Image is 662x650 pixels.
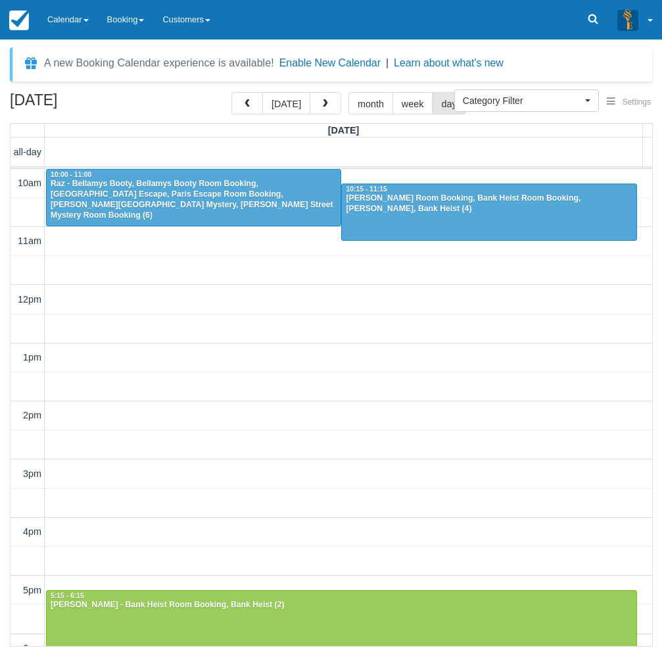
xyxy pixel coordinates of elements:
button: month [348,92,393,114]
span: Category Filter [463,94,582,107]
button: Enable New Calendar [279,57,381,70]
a: 10:00 - 11:00Raz - Bellamys Booty, Bellamys Booty Room Booking, [GEOGRAPHIC_DATA] Escape, Paris E... [46,169,341,227]
span: [DATE] [328,125,360,136]
span: all-day [14,147,41,157]
a: Learn about what's new [394,57,504,68]
button: Category Filter [454,89,599,112]
img: A3 [617,9,638,30]
a: 5:15 - 6:15[PERSON_NAME] - Bank Heist Room Booking, Bank Heist (2) [46,590,637,648]
img: checkfront-main-nav-mini-logo.png [9,11,29,30]
span: | [386,57,389,68]
button: day [432,92,465,114]
button: Settings [599,93,659,112]
div: Raz - Bellamys Booty, Bellamys Booty Room Booking, [GEOGRAPHIC_DATA] Escape, Paris Escape Room Bo... [50,179,337,221]
div: [PERSON_NAME] Room Booking, Bank Heist Room Booking, [PERSON_NAME], Bank Heist (4) [345,193,632,214]
span: 3pm [23,468,41,479]
button: [DATE] [262,92,310,114]
span: 12pm [18,294,41,305]
span: 5pm [23,585,41,595]
a: 10:15 - 11:15[PERSON_NAME] Room Booking, Bank Heist Room Booking, [PERSON_NAME], Bank Heist (4) [341,184,636,241]
div: A new Booking Calendar experience is available! [44,55,274,71]
h2: [DATE] [10,92,176,116]
span: 10:15 - 11:15 [346,186,387,193]
div: [PERSON_NAME] - Bank Heist Room Booking, Bank Heist (2) [50,600,633,611]
span: 10:00 - 11:00 [51,171,91,178]
span: 11am [18,236,41,246]
span: 4pm [23,526,41,537]
span: Settings [623,97,651,107]
span: 1pm [23,352,41,362]
span: 5:15 - 6:15 [51,592,84,599]
span: 2pm [23,410,41,420]
button: week [392,92,433,114]
span: 10am [18,178,41,188]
